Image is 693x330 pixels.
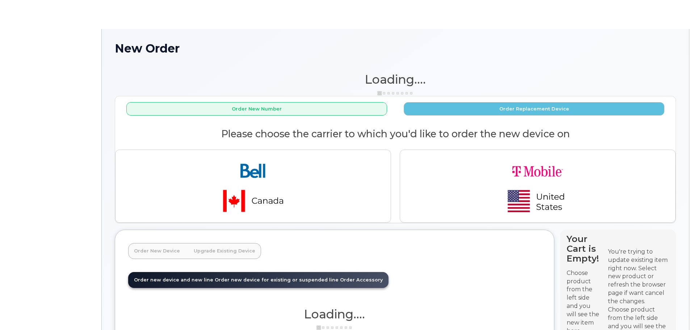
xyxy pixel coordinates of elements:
[126,102,387,116] button: Order New Number
[202,156,304,217] img: bell-18aeeabaf521bd2b78f928a02ee3b89e57356879d39bd386a17a7cccf8069aed.png
[567,234,601,263] h4: Your Cart is Empty!
[188,243,261,259] a: Upgrade Existing Device
[115,73,676,86] h1: Loading....
[340,277,383,283] span: Order Accessory
[608,248,669,306] div: You're trying to update existing item right now. Select new product or refresh the browser page i...
[404,102,664,116] button: Order Replacement Device
[128,308,541,321] h1: Loading....
[128,243,186,259] a: Order New Device
[487,156,588,217] img: t-mobile-78392d334a420d5b7f0e63d4fa81f6287a21d394dc80d677554bb55bbab1186f.png
[134,277,213,283] span: Order new device and new line
[215,277,339,283] span: Order new device for existing or suspended line
[115,129,676,139] h2: Please choose the carrier to which you'd like to order the new device on
[115,42,676,55] h1: New Order
[377,91,413,96] img: ajax-loader-3a6953c30dc77f0bf724df975f13086db4f4c1262e45940f03d1251963f1bf2e.gif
